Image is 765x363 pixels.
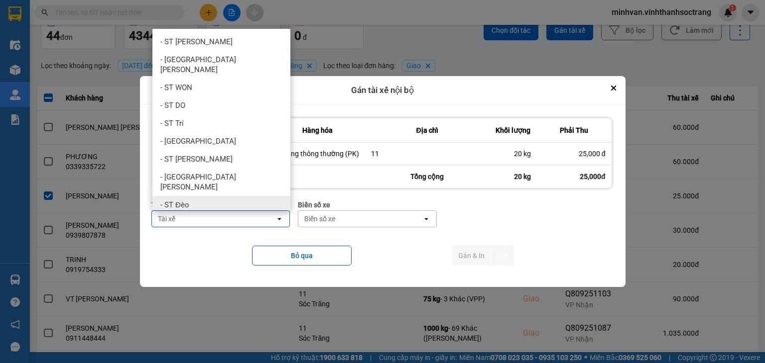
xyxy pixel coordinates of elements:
span: - ST WON [160,83,192,92]
div: 11 [371,149,484,159]
li: VP Quận 5 [5,54,69,65]
div: Tài xế [158,214,175,224]
span: - [GEOGRAPHIC_DATA] [160,136,236,146]
div: 1 Hàng thông thường (PK) [276,149,359,159]
svg: open [275,215,283,223]
ul: Menu [152,29,290,210]
div: Gán tài xế nội bộ [140,76,626,105]
button: Close [608,82,620,94]
span: - ST [PERSON_NAME] [160,154,233,164]
div: 25,000 đ [543,149,606,159]
div: Khối lượng [496,124,531,136]
span: - ST Đèo [160,200,189,210]
div: 20 kg [490,165,537,188]
svg: open [422,215,430,223]
button: Gán & In [452,245,491,266]
button: Bỏ qua [252,246,352,266]
div: Biển số xe [298,199,437,210]
div: Tổng cộng [365,165,490,188]
div: Hàng hóa [276,124,359,136]
div: dialog [140,76,626,287]
div: Tài xế [151,199,290,210]
span: - ST Trí [160,118,184,128]
div: 25,000đ [537,165,612,188]
li: VP Sóc Trăng [69,54,132,65]
span: environment [5,67,12,74]
span: - [GEOGRAPHIC_DATA][PERSON_NAME] [160,172,286,192]
span: - ST DO [160,100,185,110]
span: - ST [PERSON_NAME] [160,37,233,47]
span: environment [69,67,76,74]
li: Vĩnh Thành (Sóc Trăng) [5,5,144,42]
div: Địa chỉ [371,124,484,136]
div: Phải Thu [543,124,606,136]
div: 20 kg [496,149,531,159]
div: Biển số xe [304,214,335,224]
img: logo.jpg [5,5,40,40]
span: - [GEOGRAPHIC_DATA][PERSON_NAME] [160,55,286,75]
